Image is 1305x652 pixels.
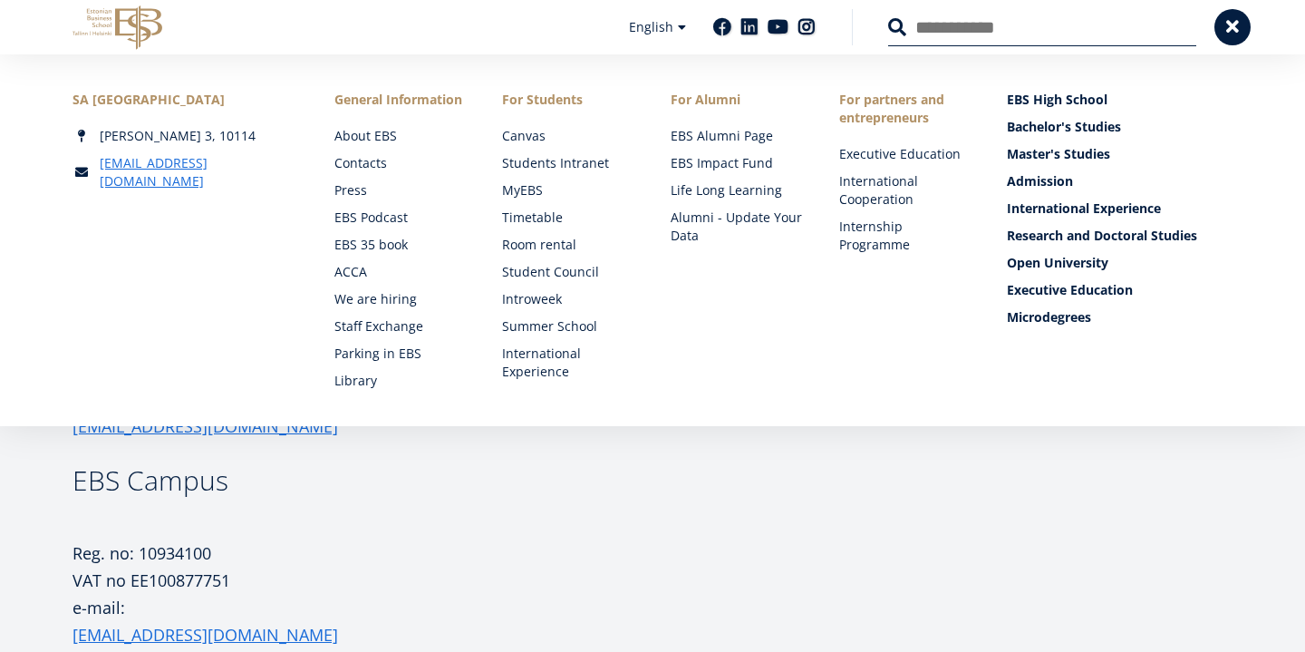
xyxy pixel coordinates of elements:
a: Open University [1007,254,1232,272]
a: Timetable [502,209,634,227]
span: For Alumni [671,91,803,109]
a: About EBS [334,127,467,145]
a: Summer School [502,317,634,336]
h3: EBS Campus [72,467,372,494]
a: Research and Doctoral Studies [1007,227,1232,245]
a: EBS High School [1007,91,1232,109]
a: Introweek [502,290,634,308]
a: MyEBS [502,181,634,199]
a: [EMAIL_ADDRESS][DOMAIN_NAME] [100,154,298,190]
a: EBS Impact Fund [671,154,803,172]
a: International Experience [502,345,634,381]
a: Alumni - Update Your Data [671,209,803,245]
div: SA [GEOGRAPHIC_DATA] [72,91,298,109]
a: Instagram [797,18,816,36]
a: International Experience [1007,199,1232,218]
a: Master's Studies [1007,145,1232,163]
a: Executive Education [1007,281,1232,299]
a: Youtube [768,18,788,36]
a: EBS Podcast [334,209,467,227]
a: Bachelor's Studies [1007,118,1232,136]
a: Canvas [502,127,634,145]
div: [PERSON_NAME] 3, 10114 [72,127,298,145]
a: Library [334,372,467,390]
a: For Students [502,91,634,109]
a: [EMAIL_ADDRESS][DOMAIN_NAME] [72,413,338,440]
a: Student Council [502,263,634,281]
a: Staff Exchange [334,317,467,336]
a: Press [334,181,467,199]
p: Reg. no: 10934100 [72,540,372,567]
a: Contacts [334,154,467,172]
a: EBS 35 book [334,236,467,254]
a: Parking in EBS [334,345,467,363]
p: e-mail: [72,594,372,648]
a: Internship Programme [839,218,971,254]
a: [EMAIL_ADDRESS][DOMAIN_NAME] [72,621,338,648]
a: Life Long Learning [671,181,803,199]
a: EBS Alumni Page [671,127,803,145]
a: International Cooperation [839,172,971,209]
a: ACCA [334,263,467,281]
a: Room rental [502,236,634,254]
span: For partners and entrepreneurs [839,91,971,127]
a: Microdegrees [1007,308,1232,326]
span: General Information [334,91,467,109]
a: Students Intranet [502,154,634,172]
a: We are hiring [334,290,467,308]
a: Linkedin [740,18,759,36]
a: Executive Education [839,145,971,163]
a: Facebook [713,18,731,36]
a: Admission [1007,172,1232,190]
p: VAT no EE100877751 [72,567,372,594]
